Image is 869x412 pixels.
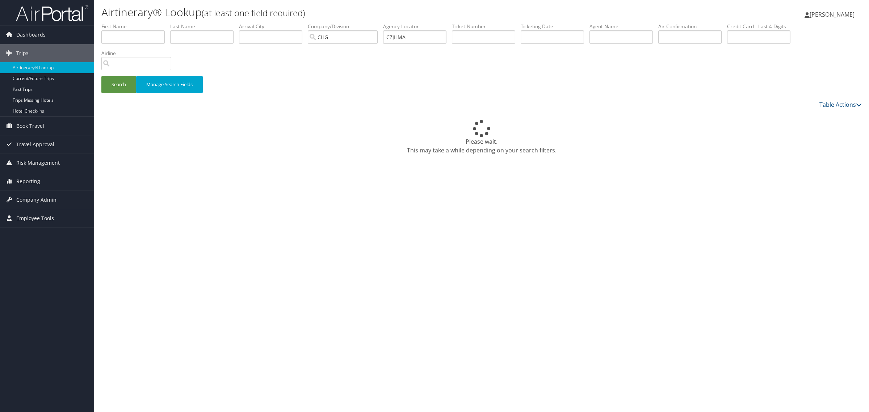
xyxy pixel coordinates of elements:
label: Credit Card - Last 4 Digits [727,23,796,30]
label: Ticket Number [452,23,521,30]
small: (at least one field required) [202,7,305,19]
label: Airline [101,50,177,57]
label: Agent Name [589,23,658,30]
a: [PERSON_NAME] [805,4,862,25]
label: Company/Division [308,23,383,30]
span: Company Admin [16,191,56,209]
a: Table Actions [819,101,862,109]
label: Agency Locator [383,23,452,30]
label: Last Name [170,23,239,30]
button: Search [101,76,136,93]
label: Arrival City [239,23,308,30]
label: Air Confirmation [658,23,727,30]
span: Employee Tools [16,209,54,227]
span: Risk Management [16,154,60,172]
label: Ticketing Date [521,23,589,30]
span: [PERSON_NAME] [810,10,855,18]
span: Reporting [16,172,40,190]
img: airportal-logo.png [16,5,88,22]
button: Manage Search Fields [136,76,203,93]
span: Dashboards [16,26,46,44]
span: Trips [16,44,29,62]
label: First Name [101,23,170,30]
h1: Airtinerary® Lookup [101,5,608,20]
span: Book Travel [16,117,44,135]
span: Travel Approval [16,135,54,154]
div: Please wait. This may take a while depending on your search filters. [101,120,862,155]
